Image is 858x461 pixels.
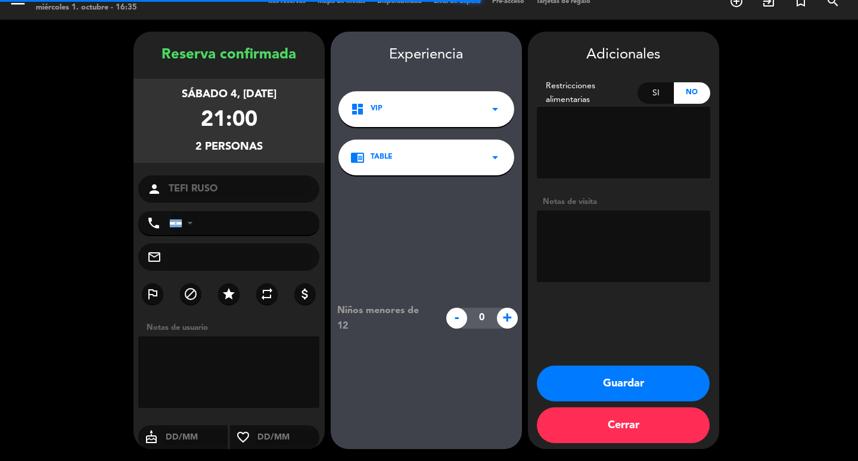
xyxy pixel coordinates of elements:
[350,150,365,165] i: chrome_reader_mode
[170,212,197,234] div: Argentina: +54
[141,321,325,334] div: Notas de usuario
[537,196,710,208] div: Notas de visita
[497,308,518,329] span: +
[537,366,710,401] button: Guardar
[331,44,522,67] div: Experiencia
[371,151,393,163] span: Table
[147,182,161,196] i: person
[222,287,236,301] i: star
[184,287,198,301] i: block
[164,430,228,445] input: DD/MM
[256,430,320,445] input: DD/MM
[147,250,161,264] i: mail_outline
[537,79,638,107] div: Restricciones alimentarias
[195,138,263,156] div: 2 personas
[371,103,383,115] span: VIP
[488,150,502,165] i: arrow_drop_down
[674,82,710,104] div: No
[350,102,365,116] i: dashboard
[488,102,502,116] i: arrow_drop_down
[201,103,257,138] div: 21:00
[145,287,160,301] i: outlined_flag
[182,86,276,103] div: sábado 4, [DATE]
[133,44,325,67] div: Reserva confirmada
[138,430,164,444] i: cake
[537,407,710,443] button: Cerrar
[260,287,274,301] i: repeat
[638,82,674,104] div: Si
[446,308,467,329] span: -
[147,216,161,230] i: phone
[230,430,256,444] i: favorite_border
[537,44,710,67] div: Adicionales
[328,303,440,334] div: Niños menores de 12
[298,287,312,301] i: attach_money
[36,2,137,14] div: miércoles 1. octubre - 16:35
